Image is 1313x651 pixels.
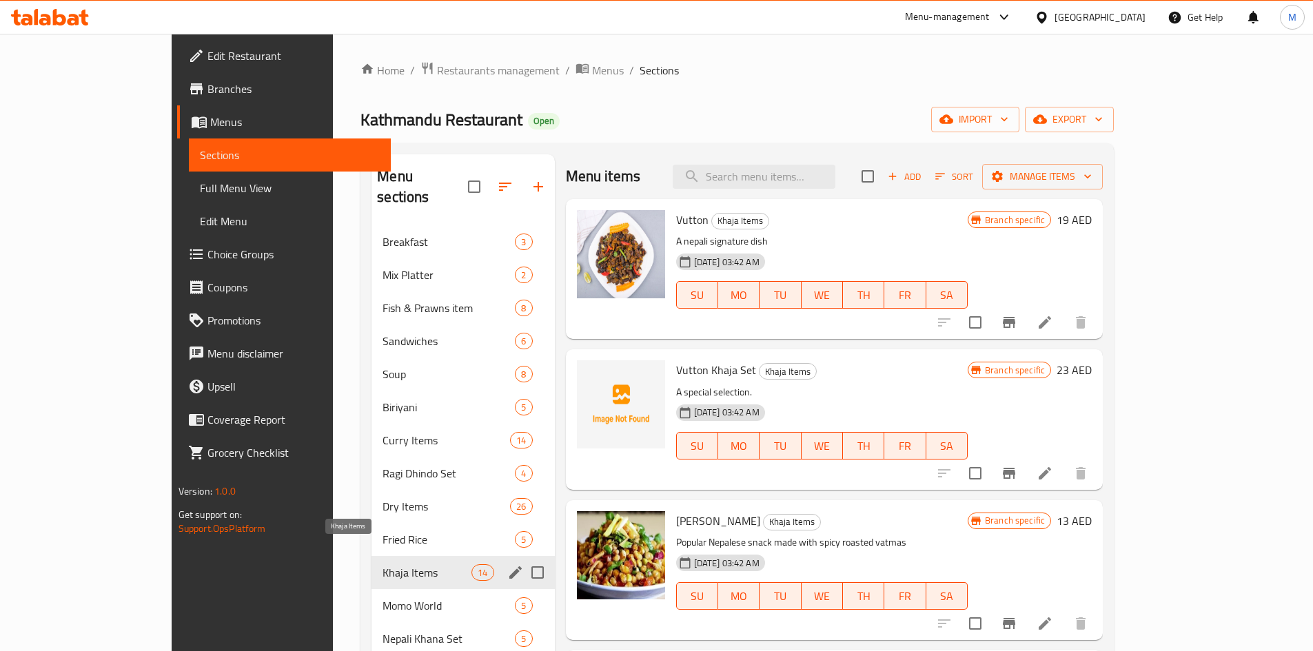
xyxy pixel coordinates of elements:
span: Khaja Items [760,364,816,380]
span: Dry Items [383,498,510,515]
span: M [1288,10,1296,25]
span: WE [807,586,837,606]
span: Branches [207,81,380,97]
div: items [471,564,493,581]
div: Fried Rice [383,531,515,548]
div: Breakfast3 [371,225,554,258]
span: 6 [516,335,531,348]
span: [DATE] 03:42 AM [689,406,765,419]
a: Upsell [177,370,391,403]
span: Vutton [676,209,709,230]
span: Restaurants management [437,62,560,79]
span: export [1036,111,1103,128]
span: Full Menu View [200,180,380,196]
span: Menus [592,62,624,79]
span: FR [890,436,920,456]
span: TU [765,436,795,456]
span: 1.0.0 [214,482,236,500]
span: Coupons [207,279,380,296]
span: 5 [516,533,531,546]
span: Edit Restaurant [207,48,380,64]
span: MO [724,285,754,305]
a: Full Menu View [189,172,391,205]
span: SA [932,586,962,606]
a: Menu disclaimer [177,337,391,370]
a: Edit menu item [1037,615,1053,632]
h2: Menu sections [377,166,467,207]
li: / [629,62,634,79]
div: items [515,597,532,614]
div: Khaja Items [763,514,821,530]
span: Mix Platter [383,267,515,283]
button: delete [1064,457,1097,490]
a: Edit menu item [1037,314,1053,331]
span: SU [682,586,713,606]
div: Sandwiches6 [371,324,554,358]
div: Open [528,113,560,130]
a: Support.OpsPlatform [179,519,266,537]
span: Select section [853,162,882,191]
img: Vatmas Sadeko [577,511,665,599]
button: WE [802,582,843,610]
span: 8 [516,368,531,381]
span: 3 [516,236,531,249]
button: FR [884,432,926,459]
button: export [1025,107,1114,132]
div: Khaja Items [759,363,817,380]
span: TU [765,285,795,305]
span: Curry Items [383,432,510,448]
span: Sort items [926,166,982,187]
button: Branch-specific-item [993,457,1026,490]
span: Edit Menu [200,213,380,229]
button: SA [926,432,968,459]
div: Khaja Items [711,213,769,229]
div: Mix Platter2 [371,258,554,291]
span: Grocery Checklist [207,444,380,461]
a: Edit Menu [189,205,391,238]
span: Select to update [961,308,990,337]
span: TU [765,586,795,606]
div: [GEOGRAPHIC_DATA] [1055,10,1146,25]
span: Select to update [961,459,990,488]
div: items [515,300,532,316]
button: FR [884,281,926,309]
button: SU [676,432,718,459]
span: Coverage Report [207,411,380,428]
span: Breakfast [383,234,515,250]
span: MO [724,586,754,606]
span: WE [807,436,837,456]
span: Khaja Items [383,564,471,581]
span: Soup [383,366,515,382]
span: 26 [511,500,531,513]
span: 5 [516,632,531,645]
button: Add [882,166,926,187]
span: SA [932,436,962,456]
button: MO [718,281,760,309]
span: Get support on: [179,506,242,524]
span: Sort [935,169,973,185]
span: Vutton Khaja Set [676,360,756,380]
button: MO [718,432,760,459]
span: MO [724,436,754,456]
span: SU [682,285,713,305]
span: [DATE] 03:42 AM [689,256,765,269]
span: Add item [882,166,926,187]
span: Khaja Items [712,213,769,229]
button: Branch-specific-item [993,306,1026,339]
span: import [942,111,1008,128]
a: Coverage Report [177,403,391,436]
div: items [515,630,532,647]
span: 4 [516,467,531,480]
button: SU [676,582,718,610]
button: FR [884,582,926,610]
button: Manage items [982,164,1103,189]
div: items [515,399,532,415]
span: Sandwiches [383,333,515,349]
button: delete [1064,607,1097,640]
a: Menus [576,61,624,79]
button: edit [505,562,526,583]
nav: breadcrumb [360,61,1114,79]
span: Biriyani [383,399,515,415]
a: Grocery Checklist [177,436,391,469]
